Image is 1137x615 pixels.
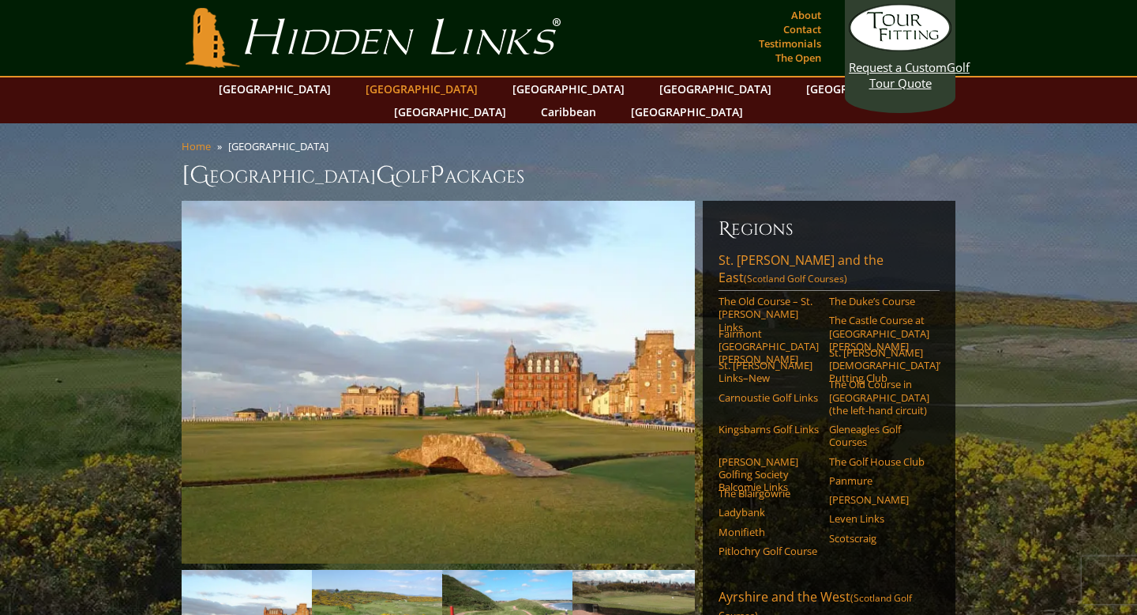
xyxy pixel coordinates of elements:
[829,378,929,417] a: The Old Course in [GEOGRAPHIC_DATA] (the left-hand circuit)
[798,77,926,100] a: [GEOGRAPHIC_DATA]
[719,217,940,242] h6: Regions
[623,100,751,123] a: [GEOGRAPHIC_DATA]
[787,4,825,26] a: About
[829,493,929,506] a: [PERSON_NAME]
[829,423,929,449] a: Gleneagles Golf Courses
[719,455,819,494] a: [PERSON_NAME] Golfing Society Balcomie Links
[719,487,819,500] a: The Blairgowrie
[719,359,819,385] a: St. [PERSON_NAME] Links–New
[849,4,951,91] a: Request a CustomGolf Tour Quote
[829,455,929,468] a: The Golf House Club
[829,474,929,487] a: Panmure
[829,314,929,353] a: The Castle Course at [GEOGRAPHIC_DATA][PERSON_NAME]
[779,18,825,40] a: Contact
[228,139,335,153] li: [GEOGRAPHIC_DATA]
[849,59,947,75] span: Request a Custom
[719,327,819,366] a: Fairmont [GEOGRAPHIC_DATA][PERSON_NAME]
[651,77,779,100] a: [GEOGRAPHIC_DATA]
[719,545,819,557] a: Pitlochry Golf Course
[211,77,339,100] a: [GEOGRAPHIC_DATA]
[358,77,486,100] a: [GEOGRAPHIC_DATA]
[719,506,819,519] a: Ladybank
[719,526,819,538] a: Monifieth
[829,295,929,307] a: The Duke’s Course
[755,32,825,55] a: Testimonials
[771,47,825,69] a: The Open
[386,100,514,123] a: [GEOGRAPHIC_DATA]
[719,391,819,404] a: Carnoustie Golf Links
[505,77,632,100] a: [GEOGRAPHIC_DATA]
[533,100,604,123] a: Caribbean
[719,251,940,291] a: St. [PERSON_NAME] and the East(Scotland Golf Courses)
[829,512,929,525] a: Leven Links
[182,139,211,153] a: Home
[182,160,955,191] h1: [GEOGRAPHIC_DATA] olf ackages
[829,532,929,545] a: Scotscraig
[376,160,396,191] span: G
[719,295,819,334] a: The Old Course – St. [PERSON_NAME] Links
[829,346,929,385] a: St. [PERSON_NAME] [DEMOGRAPHIC_DATA]’ Putting Club
[744,272,847,285] span: (Scotland Golf Courses)
[719,423,819,436] a: Kingsbarns Golf Links
[430,160,445,191] span: P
